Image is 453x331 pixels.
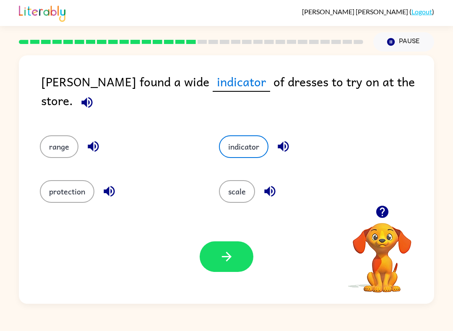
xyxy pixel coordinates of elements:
button: indicator [219,135,268,158]
img: Literably [19,3,65,22]
button: scale [219,180,255,203]
a: Logout [411,8,432,16]
div: [PERSON_NAME] found a wide of dresses to try on at the store. [41,72,434,119]
button: Pause [373,32,434,52]
span: indicator [213,72,270,92]
video: Your browser must support playing .mp4 files to use Literably. Please try using another browser. [340,210,424,294]
div: ( ) [302,8,434,16]
button: range [40,135,78,158]
button: protection [40,180,94,203]
span: [PERSON_NAME] [PERSON_NAME] [302,8,409,16]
